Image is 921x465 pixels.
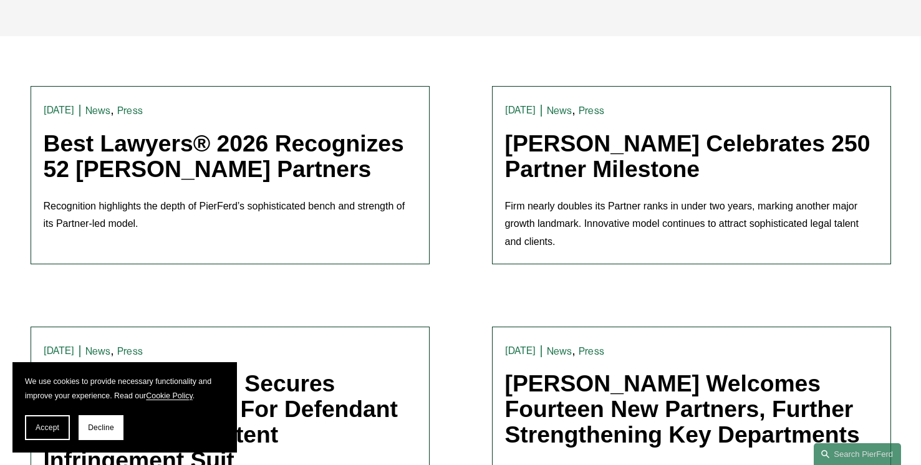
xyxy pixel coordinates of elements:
p: We use cookies to provide necessary functionality and improve your experience. Read our . [25,375,224,403]
time: [DATE] [505,346,536,356]
a: [PERSON_NAME] Celebrates 250 Partner Milestone [505,130,870,182]
a: Press [579,345,604,357]
section: Cookie banner [12,362,237,453]
span: Decline [88,423,114,432]
a: News [547,345,572,357]
span: , [110,343,113,357]
a: Search this site [814,443,901,465]
button: Accept [25,415,70,440]
a: [PERSON_NAME] Welcomes Fourteen New Partners, Further Strengthening Key Departments [505,370,860,448]
a: News [85,345,111,357]
span: Accept [36,423,59,432]
time: [DATE] [44,105,75,115]
p: Recognition highlights the depth of PierFerd’s sophisticated bench and strength of its Partner-le... [44,198,417,234]
time: [DATE] [44,346,75,356]
button: Decline [79,415,123,440]
a: News [85,105,111,117]
a: Press [117,105,143,117]
a: Best Lawyers® 2026 Recognizes 52 [PERSON_NAME] Partners [44,130,404,182]
span: , [572,103,575,117]
a: Press [579,105,604,117]
p: Firm nearly doubles its Partner ranks in under two years, marking another major growth landmark. ... [505,198,878,251]
span: , [110,103,113,117]
span: , [572,343,575,357]
a: Cookie Policy [146,391,192,400]
a: Press [117,345,143,357]
a: News [547,105,572,117]
time: [DATE] [505,105,536,115]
